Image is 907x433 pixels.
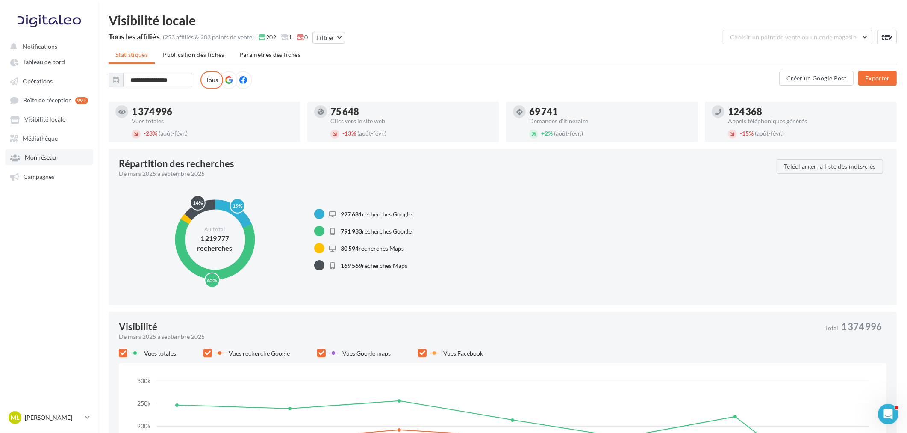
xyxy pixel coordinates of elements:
span: 13% [342,130,356,137]
span: Vues recherche Google [229,350,290,357]
div: Visibilité locale [109,14,897,27]
div: 69 741 [529,107,691,116]
span: 23% [144,130,157,137]
div: De mars 2025 à septembre 2025 [119,332,818,341]
span: Total [825,325,838,331]
span: 1 374 996 [841,322,882,332]
button: Choisir un point de vente ou un code magasin [723,30,872,44]
button: Filtrer [312,32,345,44]
span: recherches Google [341,228,412,235]
span: 15% [740,130,754,137]
span: 202 [259,33,276,42]
span: 169 569 [341,262,362,269]
span: ML [11,413,19,422]
div: 1 374 996 [132,107,294,116]
span: 227 681 [341,211,362,218]
span: recherches Maps [341,262,407,269]
span: Médiathèque [23,135,58,142]
span: (août-févr.) [159,130,188,137]
span: (août-févr.) [554,130,583,137]
div: (253 affiliés & 203 points de vente) [163,33,254,42]
span: Vues Facebook [443,350,483,357]
span: 791 933 [341,228,362,235]
a: Boîte de réception 99+ [5,92,93,108]
label: Tous [200,71,223,89]
div: Tous les affiliés [109,33,160,40]
div: Appels téléphoniques générés [728,118,890,124]
span: recherches Maps [341,245,404,252]
div: Visibilité [119,322,157,332]
span: Paramètres des fiches [239,51,300,58]
span: 30 594 [341,245,359,252]
span: Boîte de réception [23,97,72,104]
span: - [342,130,345,137]
span: Vues totales [144,350,176,357]
span: - [740,130,742,137]
button: Exporter [858,71,897,86]
div: De mars 2025 à septembre 2025 [119,169,770,178]
div: Demandes d'itinéraire [529,118,691,124]
span: Notifications [23,43,57,50]
span: - [144,130,146,137]
span: Vues Google maps [342,350,391,357]
a: Médiathèque [5,130,93,146]
text: 300k [137,377,151,384]
div: 75 648 [330,107,492,116]
span: 2% [541,130,553,137]
span: Visibilité locale [24,116,65,123]
text: 250k [137,400,151,407]
div: 99+ [75,97,88,104]
text: 200k [137,422,151,430]
span: recherches Google [341,211,412,218]
span: + [541,130,545,137]
a: ML [PERSON_NAME] [7,409,91,426]
span: (août-févr.) [755,130,784,137]
span: Mon réseau [25,154,56,161]
span: Choisir un point de vente ou un code magasin [730,33,857,41]
div: Vues totales [132,118,294,124]
span: 0 [297,33,308,42]
iframe: Intercom live chat [878,404,898,424]
span: Opérations [23,77,53,85]
button: Télécharger la liste des mots-clés [777,159,883,174]
span: 1 [281,33,292,42]
button: Créer un Google Post [779,71,854,86]
div: Répartition des recherches [119,159,234,169]
a: Mon réseau [5,149,93,165]
span: Tableau de bord [23,59,65,66]
a: Opérations [5,73,93,89]
a: Tableau de bord [5,54,93,69]
a: Visibilité locale [5,111,93,127]
div: 124 368 [728,107,890,116]
p: [PERSON_NAME] [25,413,82,422]
div: Clics vers le site web [330,118,492,124]
span: Publication des fiches [163,51,224,58]
span: Campagnes [24,173,54,180]
a: Campagnes [5,169,93,184]
span: (août-févr.) [357,130,386,137]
